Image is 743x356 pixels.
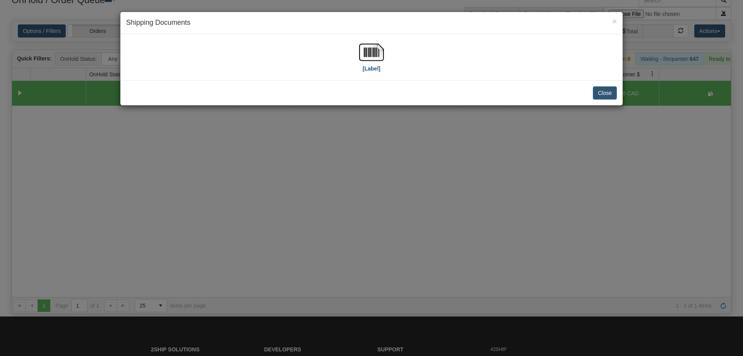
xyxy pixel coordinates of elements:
h4: Shipping Documents [126,18,617,28]
button: Close [612,17,617,25]
button: Close [593,86,617,100]
img: barcode.jpg [359,40,384,65]
a: [Label] [359,48,384,71]
label: [Label] [363,65,380,72]
span: × [612,17,617,26]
